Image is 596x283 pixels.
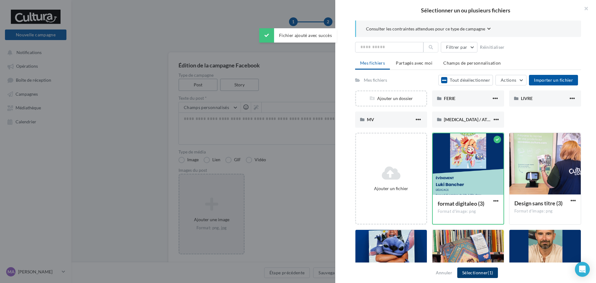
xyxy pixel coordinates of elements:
div: Ajouter un dossier [356,95,426,102]
button: Réinitialiser [477,43,507,51]
span: Design sans titre (3) [514,200,562,207]
button: Actions [495,75,526,85]
div: Mes fichiers [364,77,387,83]
button: Sélectionner(1) [457,267,498,278]
span: Actions [501,77,516,83]
span: Mes fichiers [360,60,385,66]
button: Importer un fichier [529,75,578,85]
span: Importer un fichier [534,77,573,83]
div: Format d'image: png [438,209,499,214]
button: Tout désélectionner [438,75,493,85]
span: LIVRE [521,96,533,101]
span: Consulter les contraintes attendues pour ce type de campagne [366,26,485,32]
div: Ajouter un fichier [359,185,424,192]
span: Partagés avec moi [396,60,432,66]
button: Annuler [433,269,455,276]
button: Consulter les contraintes attendues pour ce type de campagne [366,25,491,33]
div: Open Intercom Messenger [575,262,590,277]
span: (1) [488,270,493,275]
span: MV [367,117,374,122]
span: Champs de personnalisation [443,60,501,66]
h2: Sélectionner un ou plusieurs fichiers [345,7,586,13]
div: Fichier ajouté avec succès [259,28,337,43]
span: FERIE [444,96,455,101]
button: Filtrer par [441,42,477,52]
span: [MEDICAL_DATA] / ATELIER [444,117,498,122]
span: format digitaleo (3) [438,200,484,207]
div: Format d'image: png [514,208,576,214]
